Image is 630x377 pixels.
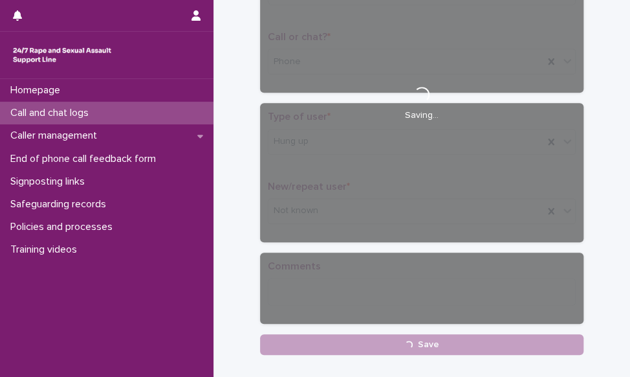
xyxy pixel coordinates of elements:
[5,84,71,97] p: Homepage
[5,176,95,188] p: Signposting links
[5,244,87,256] p: Training videos
[5,198,116,211] p: Safeguarding records
[5,107,99,119] p: Call and chat logs
[5,130,107,142] p: Caller management
[405,110,439,121] p: Saving…
[260,334,583,355] button: Save
[5,221,123,233] p: Policies and processes
[5,153,166,165] p: End of phone call feedback form
[10,42,114,68] img: rhQMoQhaT3yELyF149Cw
[418,340,439,349] span: Save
